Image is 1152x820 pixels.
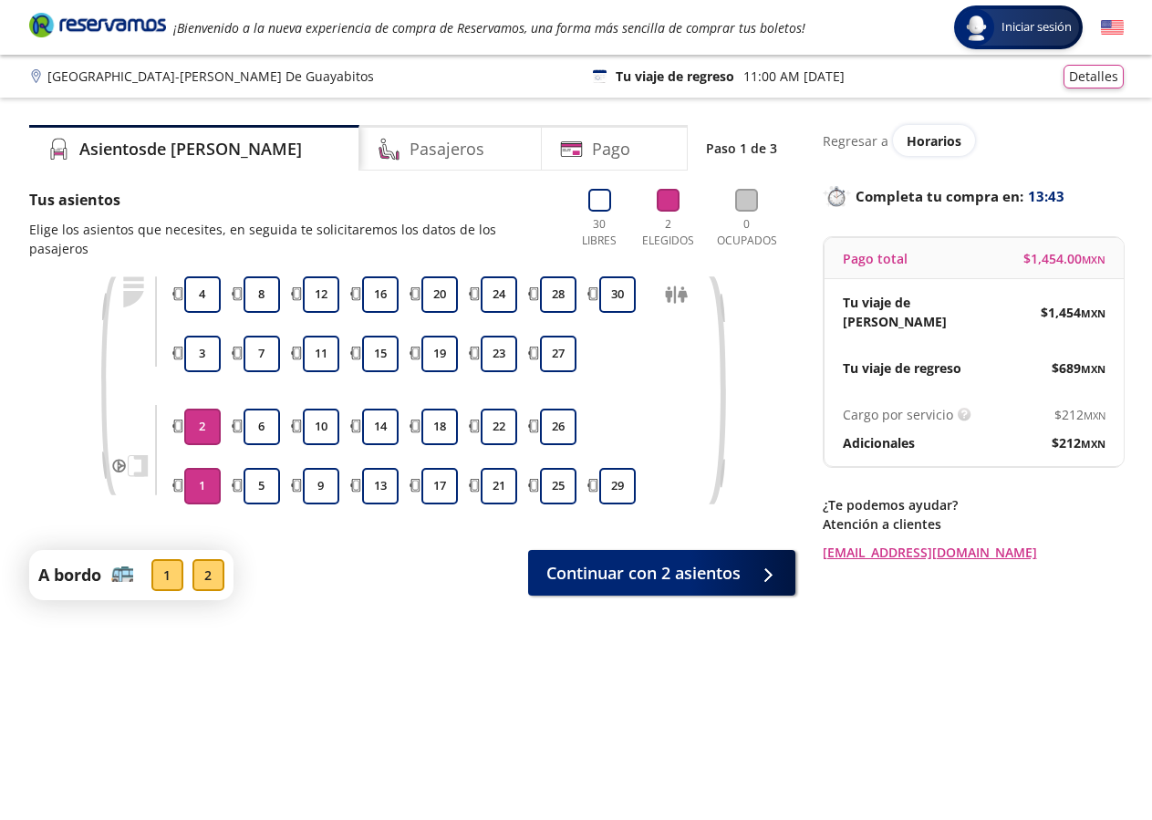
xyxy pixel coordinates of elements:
[575,216,625,249] p: 30 Libres
[303,336,339,372] button: 11
[540,468,576,504] button: 25
[616,67,734,86] p: Tu viaje de regreso
[184,276,221,313] button: 4
[1082,253,1105,266] small: MXN
[540,409,576,445] button: 26
[1054,405,1105,424] span: $ 212
[540,336,576,372] button: 27
[421,468,458,504] button: 17
[421,409,458,445] button: 18
[843,433,915,452] p: Adicionales
[907,132,961,150] span: Horarios
[38,563,101,587] p: A bordo
[29,220,556,258] p: Elige los asientos que necesites, en seguida te solicitaremos los datos de los pasajeros
[362,276,399,313] button: 16
[362,409,399,445] button: 14
[29,11,166,44] a: Brand Logo
[638,216,699,249] p: 2 Elegidos
[712,216,782,249] p: 0 Ocupados
[362,468,399,504] button: 13
[540,276,576,313] button: 28
[823,131,888,151] p: Regresar a
[481,336,517,372] button: 23
[421,336,458,372] button: 19
[823,495,1124,514] p: ¿Te podemos ayudar?
[173,19,805,36] em: ¡Bienvenido a la nueva experiencia de compra de Reservamos, una forma más sencilla de comprar tus...
[481,409,517,445] button: 22
[1023,249,1105,268] span: $ 1,454.00
[528,550,795,596] button: Continuar con 2 asientos
[546,561,741,586] span: Continuar con 2 asientos
[1084,409,1105,422] small: MXN
[1081,306,1105,320] small: MXN
[362,336,399,372] button: 15
[1052,358,1105,378] span: $ 689
[244,276,280,313] button: 8
[706,139,777,158] p: Paso 1 de 3
[599,468,636,504] button: 29
[823,514,1124,534] p: Atención a clientes
[743,67,845,86] p: 11:00 AM [DATE]
[823,183,1124,209] p: Completa tu compra en :
[410,137,484,161] h4: Pasajeros
[303,276,339,313] button: 12
[599,276,636,313] button: 30
[29,189,556,211] p: Tus asientos
[29,11,166,38] i: Brand Logo
[244,468,280,504] button: 5
[1052,433,1105,452] span: $ 212
[184,468,221,504] button: 1
[1064,65,1124,88] button: Detalles
[481,468,517,504] button: 21
[47,67,374,86] p: [GEOGRAPHIC_DATA] - [PERSON_NAME] De Guayabitos
[184,336,221,372] button: 3
[994,18,1079,36] span: Iniciar sesión
[843,358,961,378] p: Tu viaje de regreso
[1081,362,1105,376] small: MXN
[184,409,221,445] button: 2
[823,125,1124,156] div: Regresar a ver horarios
[1041,303,1105,322] span: $ 1,454
[592,137,630,161] h4: Pago
[421,276,458,313] button: 20
[1028,186,1064,207] span: 13:43
[843,405,953,424] p: Cargo por servicio
[244,409,280,445] button: 6
[303,468,339,504] button: 9
[303,409,339,445] button: 10
[1101,16,1124,39] button: English
[192,559,224,591] div: 2
[1081,437,1105,451] small: MXN
[823,543,1124,562] a: [EMAIL_ADDRESS][DOMAIN_NAME]
[244,336,280,372] button: 7
[843,293,974,331] p: Tu viaje de [PERSON_NAME]
[481,276,517,313] button: 24
[151,559,183,591] div: 1
[79,137,302,161] h4: Asientos de [PERSON_NAME]
[843,249,908,268] p: Pago total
